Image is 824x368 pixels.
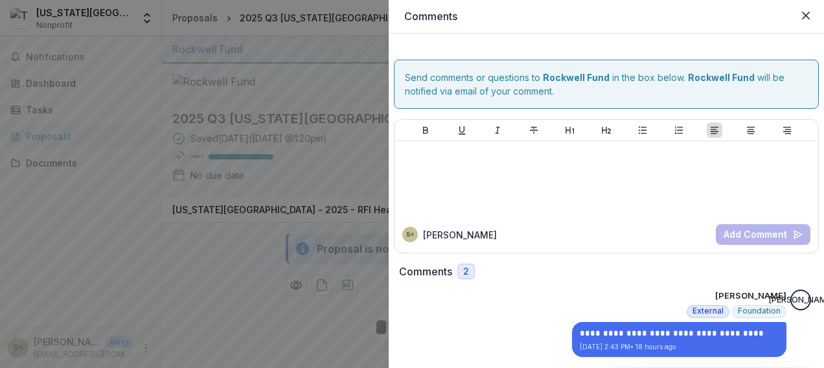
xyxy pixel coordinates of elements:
[543,72,610,83] strong: Rockwell Fund
[743,122,759,138] button: Align Center
[406,231,415,238] div: Sara R. Shafer <srshafer@texaschildrens.org>
[562,122,578,138] button: Heading 1
[454,122,470,138] button: Underline
[715,290,786,303] p: [PERSON_NAME]
[635,122,650,138] button: Bullet List
[490,122,505,138] button: Italicize
[526,122,542,138] button: Strike
[463,266,469,277] span: 2
[394,60,819,109] div: Send comments or questions to in the box below. will be notified via email of your comment.
[399,266,452,278] h2: Comments
[580,342,779,352] p: [DATE] 2:43 PM • 18 hours ago
[692,306,724,316] span: External
[779,122,795,138] button: Align Right
[688,72,755,83] strong: Rockwell Fund
[716,224,810,245] button: Add Comment
[671,122,687,138] button: Ordered List
[795,5,816,26] button: Close
[738,306,781,316] span: Foundation
[599,122,614,138] button: Heading 2
[418,122,433,138] button: Bold
[404,10,808,23] h2: Comments
[707,122,722,138] button: Align Left
[423,228,497,242] p: [PERSON_NAME]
